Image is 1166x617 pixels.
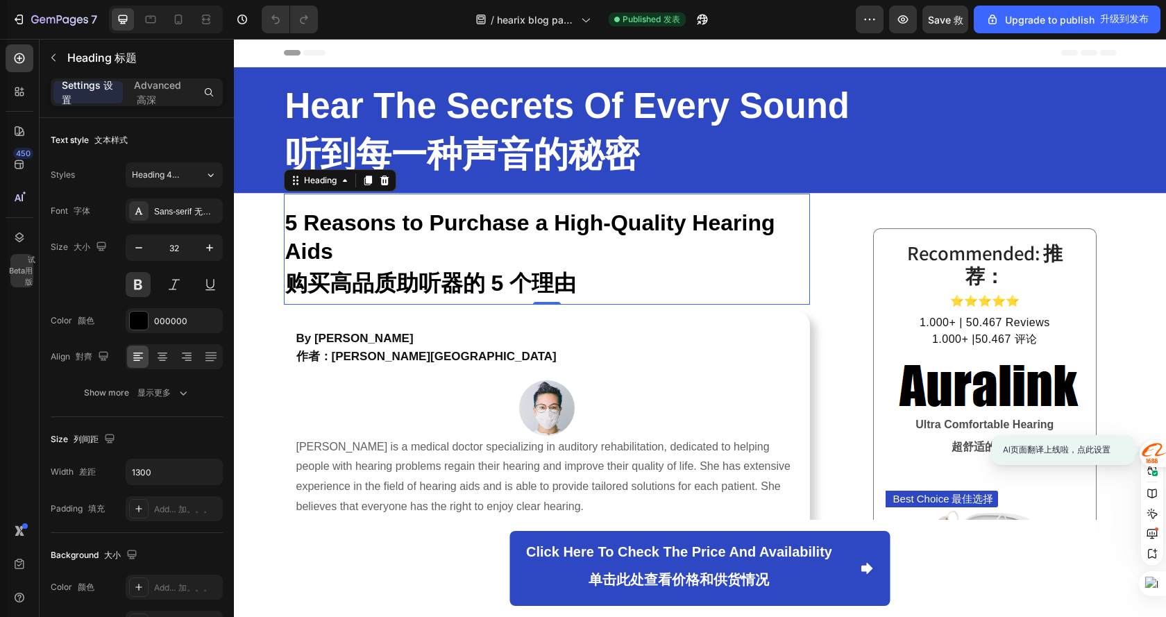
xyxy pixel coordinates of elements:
button: 7 [6,6,103,33]
div: Sans-serif [154,205,219,218]
div: Styles [51,169,75,181]
sider-trans-text: 试用版 [25,255,35,287]
sider-trans-text: 加。。。 [178,504,212,514]
strong: Ultra Comfortable Hearing [654,380,847,419]
div: Color [51,314,94,327]
div: Upgrade to publish [986,8,1149,31]
sider-trans-text: 颜色 [78,582,94,592]
sider-trans-text: 超舒适的听力 [718,402,784,414]
div: 000000 [154,315,219,328]
sider-trans-text: 发表 [664,14,680,24]
div: Add... [154,582,219,594]
div: Size [51,430,118,449]
sider-trans-text: 标题 [115,51,137,65]
div: Background [51,546,140,565]
div: Width [51,466,96,478]
sider-trans-text: 差距 [79,466,96,477]
sider-trans-text: 升级到发布 [1100,12,1149,24]
sider-trans-text: 标题4 [175,169,197,180]
button: Upgrade to publish升级到发布 [974,6,1160,33]
sider-trans-text: 填充 [88,503,105,514]
p: Advanced [134,78,187,107]
sider-trans-text: 高深 [137,94,156,105]
p: Best Choice [659,453,760,467]
sider-trans-text: 字体 [74,205,90,216]
div: Font [51,205,90,217]
strong: Recommended: [673,201,829,252]
p: Click here to check the price and availability [292,500,598,559]
input: Auto [126,459,222,484]
span: hearix blog page [497,12,575,27]
p: [PERSON_NAME] is a medical doctor specializing in auditory rehabilitation, dedicated to helping p... [62,398,564,541]
img: gempages_579719289699828245-5900aaba-e9a1-4374-b003-1c9eca4be321.png [657,442,845,606]
p: ⭐⭐⭐⭐⭐ [654,253,847,273]
button: Show more显示更多 [51,380,223,405]
sider-trans-text: 加。。。 [178,582,212,593]
sider-trans-text: 颜色 [78,315,94,326]
sider-trans-text: 单击此处查看价格和供货情况 [355,533,535,548]
span: Heading 4 [132,169,188,181]
div: Text style [51,134,128,146]
p: Settings [62,78,115,107]
div: Color [51,581,94,593]
img: gempages_579719289699828245-387b420f-7840-47ef-940a-6de8b346e8df.png [285,341,341,397]
sider-trans-text: 列间距 [74,434,99,444]
p: 7 [91,11,97,28]
sider-trans-text: 无衬线字体 [194,207,236,217]
div: Show more [84,386,190,400]
div: Beta [10,254,33,287]
button: Save救 [922,6,968,33]
sider-trans-text: 大小 [74,242,90,252]
sider-trans-text: 大小 [104,550,121,560]
sider-trans-text: 1.000+ |50.467 评论 [698,294,804,306]
span: Published [623,13,680,26]
sider-trans-text: 推荐： [732,201,829,252]
div: 450 [13,148,33,159]
img: gempages_579719289699828245-5b520dc7-a4fe-4aae-be9e-4522b0937764.png [652,314,849,375]
p: Heading [67,49,217,66]
sider-trans-text: 對齊 [76,351,92,362]
span: 1.000+ | 50.467 Reviews [654,278,847,307]
div: Size [51,238,110,257]
span: / [491,12,494,27]
button: Heading 4标题4 [126,162,223,187]
sider-trans-text: 救 [954,14,963,26]
div: Add... [154,503,219,516]
sider-trans-text: 显示更多 [137,387,171,398]
iframe: Design area [234,39,1166,617]
sider-trans-text: 文本样式 [94,135,128,145]
span: Save [928,14,963,26]
sider-trans-text: 最佳选择 [718,454,759,466]
a: Click here to check the price and availability单击此处查看价格和供货情况 [276,492,657,567]
div: Align [51,348,112,366]
div: Padding [51,502,105,515]
div: Undo/Redo [262,6,318,33]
